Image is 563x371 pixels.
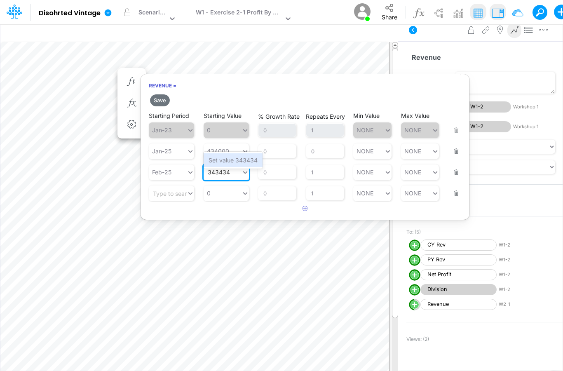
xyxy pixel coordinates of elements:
[407,72,449,85] label: Description
[406,336,429,343] span: Views: ( 2 )
[455,121,511,132] span: 😎 W1-2
[141,78,469,93] h6: Revenue =
[420,254,497,265] span: PY Rev
[420,240,497,251] span: CY Rev
[353,112,380,119] label: Min Value
[513,103,555,110] span: Workshop 1
[352,1,373,22] img: User Image Icon
[7,23,218,40] input: Type a title here
[357,190,373,197] div: NONE
[409,299,420,310] svg: circle with outer border
[306,113,345,120] label: Repeats Every
[448,177,459,199] button: Remove row
[150,94,170,106] button: Save
[152,148,171,155] div: Jan-25
[204,153,263,167] div: Set value 343434
[420,269,497,280] span: Net Profit
[406,49,556,65] input: — Node name —
[138,8,167,19] div: Scenario 1
[207,148,229,155] div: 434000
[420,284,497,295] span: Division
[153,190,198,197] div: Type to search...
[258,113,300,120] label: % Growth Rate
[401,112,429,119] label: Max Value
[420,299,497,310] span: Revenue
[207,190,211,197] div: 0
[448,156,459,178] button: Remove row
[409,269,420,281] svg: circle with outer border
[149,112,189,119] label: Starting Period
[404,148,421,155] div: NONE
[204,112,242,119] label: Starting Value
[382,14,397,21] span: Share
[404,190,421,197] div: NONE
[357,148,373,155] div: NONE
[409,240,420,251] svg: circle with outer border
[408,346,561,355] span: W1 - Exercise 2-1 Profit By Month
[357,169,373,176] div: NONE
[406,228,421,236] span: To: (5)
[375,1,404,23] button: Share
[404,169,421,176] div: NONE
[448,135,459,157] button: Remove row
[39,9,101,17] b: Disohrted Vintage
[409,254,420,266] svg: circle with outer border
[409,284,420,296] svg: circle with outer border
[455,101,511,113] span: 😎 W1-2
[196,8,283,19] div: W1 - Exercise 2-1 Profit By Month
[513,123,555,130] span: Workshop 1
[152,169,171,176] div: Feb-25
